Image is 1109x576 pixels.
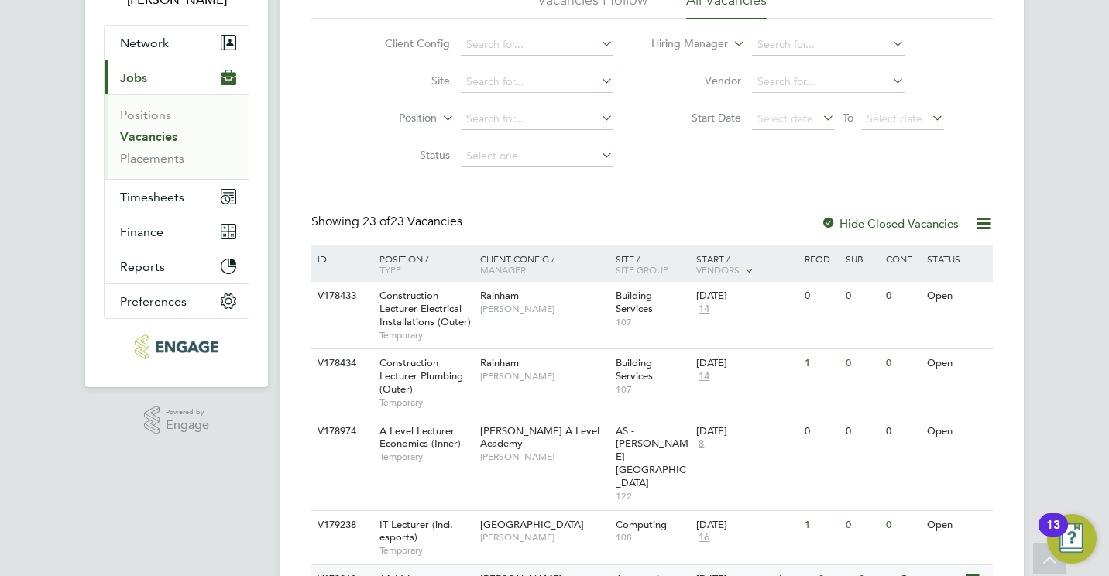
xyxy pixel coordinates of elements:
[801,282,841,310] div: 0
[314,245,368,272] div: ID
[842,245,882,272] div: Sub
[1047,514,1097,564] button: Open Resource Center, 13 new notifications
[923,417,991,446] div: Open
[105,284,249,318] button: Preferences
[379,451,472,463] span: Temporary
[120,225,163,239] span: Finance
[461,71,613,93] input: Search for...
[120,151,184,166] a: Placements
[616,316,689,328] span: 107
[480,356,519,369] span: Rainham
[616,356,653,382] span: Building Services
[696,437,706,451] span: 8
[144,406,210,435] a: Powered byEngage
[842,511,882,540] div: 0
[120,294,187,309] span: Preferences
[480,289,519,302] span: Rainham
[616,424,688,490] span: AS - [PERSON_NAME][GEOGRAPHIC_DATA]
[757,111,813,125] span: Select date
[379,263,401,276] span: Type
[379,396,472,409] span: Temporary
[696,531,712,544] span: 16
[801,511,841,540] div: 1
[480,370,608,382] span: [PERSON_NAME]
[480,518,584,531] span: [GEOGRAPHIC_DATA]
[476,245,612,283] div: Client Config /
[696,263,740,276] span: Vendors
[461,108,613,130] input: Search for...
[166,419,209,432] span: Engage
[923,349,991,378] div: Open
[379,289,471,328] span: Construction Lecturer Electrical Installations (Outer)
[616,518,667,531] span: Computing
[842,417,882,446] div: 0
[867,111,922,125] span: Select date
[639,36,728,52] label: Hiring Manager
[480,263,526,276] span: Manager
[923,245,991,272] div: Status
[120,129,177,144] a: Vacancies
[696,357,797,370] div: [DATE]
[923,511,991,540] div: Open
[696,519,797,532] div: [DATE]
[105,94,249,179] div: Jobs
[612,245,693,283] div: Site /
[361,148,450,162] label: Status
[801,245,841,272] div: Reqd
[842,282,882,310] div: 0
[120,259,165,274] span: Reports
[480,531,608,543] span: [PERSON_NAME]
[311,214,465,230] div: Showing
[882,417,922,446] div: 0
[379,424,461,451] span: A Level Lecturer Economics (Inner)
[362,214,390,229] span: 23 of
[696,370,712,383] span: 14
[696,290,797,303] div: [DATE]
[120,108,171,122] a: Positions
[842,349,882,378] div: 0
[314,282,368,310] div: V178433
[882,245,922,272] div: Conf
[461,146,613,167] input: Select one
[801,349,841,378] div: 1
[652,74,741,87] label: Vendor
[120,190,184,204] span: Timesheets
[616,531,689,543] span: 108
[314,417,368,446] div: V178974
[616,263,668,276] span: Site Group
[105,249,249,283] button: Reports
[135,334,218,359] img: educationmattersgroup-logo-retina.png
[752,71,905,93] input: Search for...
[379,518,453,544] span: IT Lecturer (incl. esports)
[882,282,922,310] div: 0
[752,34,905,56] input: Search for...
[821,216,959,231] label: Hide Closed Vacancies
[104,334,249,359] a: Go to home page
[105,214,249,249] button: Finance
[105,180,249,214] button: Timesheets
[480,303,608,315] span: [PERSON_NAME]
[923,282,991,310] div: Open
[120,36,169,50] span: Network
[379,356,463,396] span: Construction Lecturer Plumbing (Outer)
[1046,525,1060,545] div: 13
[314,511,368,540] div: V179238
[696,303,712,316] span: 14
[616,490,689,502] span: 122
[379,329,472,341] span: Temporary
[480,451,608,463] span: [PERSON_NAME]
[696,425,797,438] div: [DATE]
[120,70,147,85] span: Jobs
[616,383,689,396] span: 107
[379,544,472,557] span: Temporary
[361,74,450,87] label: Site
[652,111,741,125] label: Start Date
[166,406,209,419] span: Powered by
[838,108,858,128] span: To
[368,245,476,283] div: Position /
[461,34,613,56] input: Search for...
[692,245,801,284] div: Start /
[882,511,922,540] div: 0
[801,417,841,446] div: 0
[480,424,599,451] span: [PERSON_NAME] A Level Academy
